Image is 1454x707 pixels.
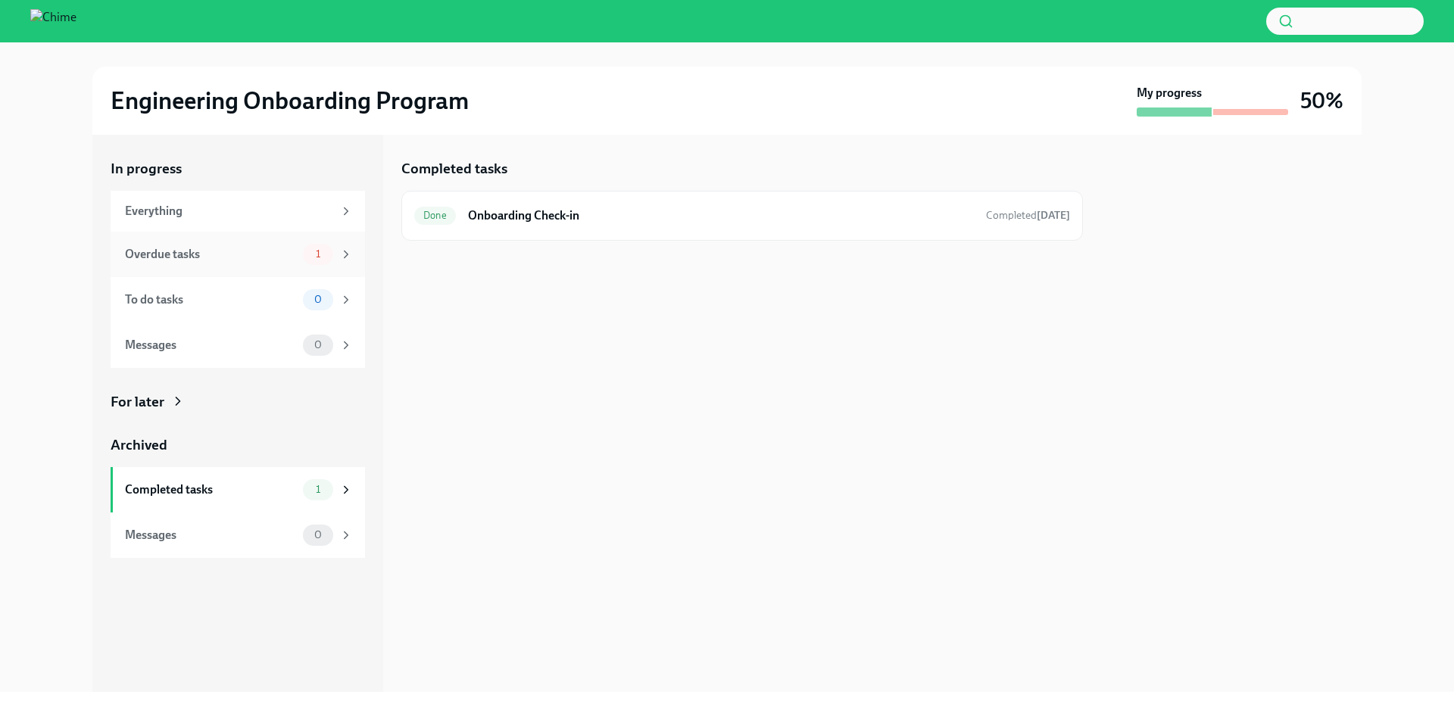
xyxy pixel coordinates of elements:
[111,159,365,179] a: In progress
[111,467,365,512] a: Completed tasks1
[305,529,331,540] span: 0
[111,392,164,412] div: For later
[414,204,1070,228] a: DoneOnboarding Check-inCompleted[DATE]
[305,294,331,305] span: 0
[111,512,365,558] a: Messages0
[1137,85,1202,101] strong: My progress
[111,322,365,368] a: Messages0
[1037,209,1070,222] strong: [DATE]
[307,484,329,495] span: 1
[401,159,507,179] h5: Completed tasks
[125,203,333,220] div: Everything
[111,277,365,322] a: To do tasks0
[986,209,1070,222] span: Completed
[307,248,329,260] span: 1
[986,208,1070,223] span: August 11th, 2025 12:05
[414,210,456,221] span: Done
[111,435,365,455] a: Archived
[111,86,469,116] h2: Engineering Onboarding Program
[125,527,297,543] div: Messages
[125,337,297,353] div: Messages
[111,232,365,277] a: Overdue tasks1
[125,291,297,308] div: To do tasks
[111,191,365,232] a: Everything
[30,9,76,33] img: Chime
[125,481,297,498] div: Completed tasks
[468,207,974,224] h6: Onboarding Check-in
[125,246,297,263] div: Overdue tasks
[111,392,365,412] a: For later
[305,339,331,350] span: 0
[1300,87,1343,114] h3: 50%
